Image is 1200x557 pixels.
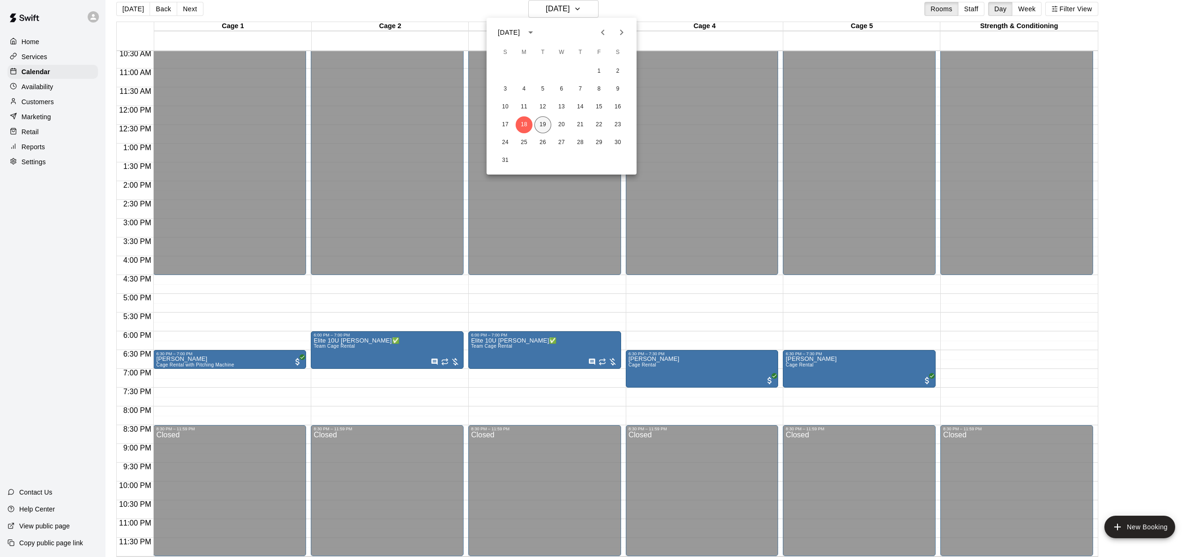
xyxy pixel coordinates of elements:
[534,116,551,133] button: 19
[516,43,532,62] span: Monday
[534,43,551,62] span: Tuesday
[534,134,551,151] button: 26
[609,63,626,80] button: 2
[497,152,514,169] button: 31
[523,24,539,40] button: calendar view is open, switch to year view
[497,43,514,62] span: Sunday
[553,43,570,62] span: Wednesday
[534,81,551,98] button: 5
[612,23,631,42] button: Next month
[497,99,514,115] button: 10
[591,43,607,62] span: Friday
[516,134,532,151] button: 25
[609,99,626,115] button: 16
[572,134,589,151] button: 28
[572,81,589,98] button: 7
[497,134,514,151] button: 24
[553,116,570,133] button: 20
[516,99,532,115] button: 11
[553,134,570,151] button: 27
[516,116,532,133] button: 18
[498,28,520,38] div: [DATE]
[553,99,570,115] button: 13
[609,81,626,98] button: 9
[516,81,532,98] button: 4
[591,63,607,80] button: 1
[572,43,589,62] span: Thursday
[534,99,551,115] button: 12
[497,81,514,98] button: 3
[609,116,626,133] button: 23
[591,99,607,115] button: 15
[497,116,514,133] button: 17
[553,81,570,98] button: 6
[593,23,612,42] button: Previous month
[609,134,626,151] button: 30
[572,116,589,133] button: 21
[572,99,589,115] button: 14
[609,43,626,62] span: Saturday
[591,81,607,98] button: 8
[591,116,607,133] button: 22
[591,134,607,151] button: 29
